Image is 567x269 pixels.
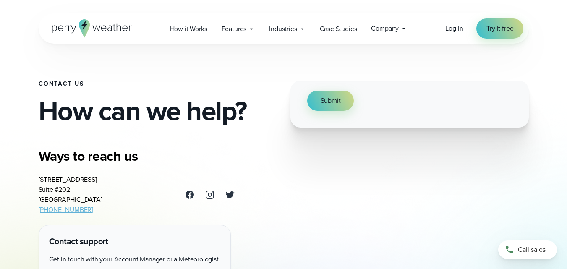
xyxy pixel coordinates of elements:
span: Try it free [486,24,513,34]
span: Company [371,24,399,34]
a: Log in [445,24,463,34]
h2: How can we help? [39,97,277,124]
address: [STREET_ADDRESS] Suite #202 [GEOGRAPHIC_DATA] [39,175,102,215]
button: Submit [307,91,354,111]
h1: Contact Us [39,81,277,87]
span: Log in [445,24,463,33]
span: Features [222,24,247,34]
a: How it Works [163,20,214,37]
a: Call sales [498,240,557,259]
span: How it Works [170,24,207,34]
h4: Contact support [49,235,220,248]
span: Submit [321,96,341,106]
h3: Ways to reach us [39,148,235,165]
a: [PHONE_NUMBER] [39,205,94,214]
span: Call sales [518,245,546,255]
p: Get in touch with your Account Manager or a Meteorologist. [49,254,220,264]
a: Case Studies [313,20,364,37]
a: Try it free [476,18,523,39]
span: Case Studies [320,24,357,34]
span: Industries [269,24,297,34]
